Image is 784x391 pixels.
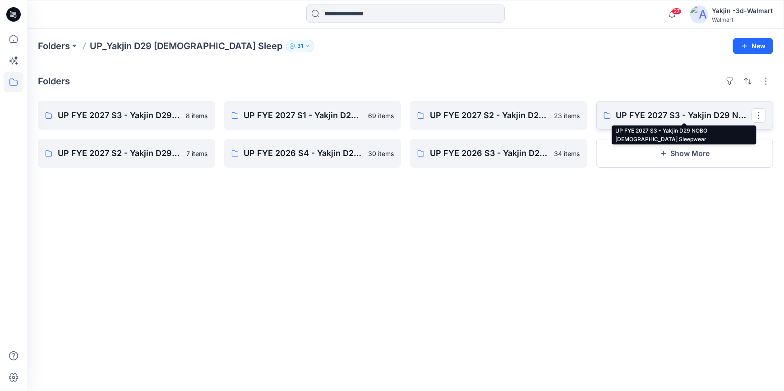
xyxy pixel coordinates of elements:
a: UP FYE 2027 S3 - Yakjin D29 NOBO [DEMOGRAPHIC_DATA] Sleepwear [596,101,774,130]
button: New [733,38,773,54]
p: 69 items [368,111,394,120]
p: UP_Yakjin D29 [DEMOGRAPHIC_DATA] Sleep [90,40,282,52]
span: 27 [672,8,682,15]
div: Yakjin -3d-Walmart [712,5,773,16]
a: UP FYE 2026 S4 - Yakjin D29 [DEMOGRAPHIC_DATA] Sleepwear30 items [224,139,401,168]
a: Folders [38,40,70,52]
p: 31 [297,41,303,51]
a: UP FYE 2027 S3 - Yakjin D29 JOYSPUN [DEMOGRAPHIC_DATA] Sleepwear8 items [38,101,215,130]
p: UP FYE 2027 S1 - Yakjin D29 [DEMOGRAPHIC_DATA] Sleepwear [244,109,363,122]
p: 34 items [554,149,580,158]
a: UP FYE 2026 S3 - Yakjin D29 [DEMOGRAPHIC_DATA] Sleepwear34 items [410,139,587,168]
a: UP FYE 2027 S2 - Yakjin D29 NOBO [DEMOGRAPHIC_DATA] Sleepwear23 items [410,101,587,130]
a: UP FYE 2027 S1 - Yakjin D29 [DEMOGRAPHIC_DATA] Sleepwear69 items [224,101,401,130]
p: 23 items [554,111,580,120]
button: Show More [596,139,774,168]
h4: Folders [38,76,70,87]
a: UP FYE 2027 S2 - Yakjin D29 JOYSPUN [DEMOGRAPHIC_DATA] Sleepwear7 items [38,139,215,168]
p: UP FYE 2027 S3 - Yakjin D29 JOYSPUN [DEMOGRAPHIC_DATA] Sleepwear [58,109,181,122]
button: 31 [286,40,314,52]
p: 8 items [186,111,208,120]
p: 7 items [187,149,208,158]
p: UP FYE 2027 S2 - Yakjin D29 JOYSPUN [DEMOGRAPHIC_DATA] Sleepwear [58,147,181,160]
p: 30 items [368,149,394,158]
p: UP FYE 2027 S2 - Yakjin D29 NOBO [DEMOGRAPHIC_DATA] Sleepwear [430,109,549,122]
div: Walmart [712,16,773,23]
p: UP FYE 2027 S3 - Yakjin D29 NOBO [DEMOGRAPHIC_DATA] Sleepwear [616,109,752,122]
p: UP FYE 2026 S4 - Yakjin D29 [DEMOGRAPHIC_DATA] Sleepwear [244,147,363,160]
p: UP FYE 2026 S3 - Yakjin D29 [DEMOGRAPHIC_DATA] Sleepwear [430,147,549,160]
img: avatar [690,5,708,23]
